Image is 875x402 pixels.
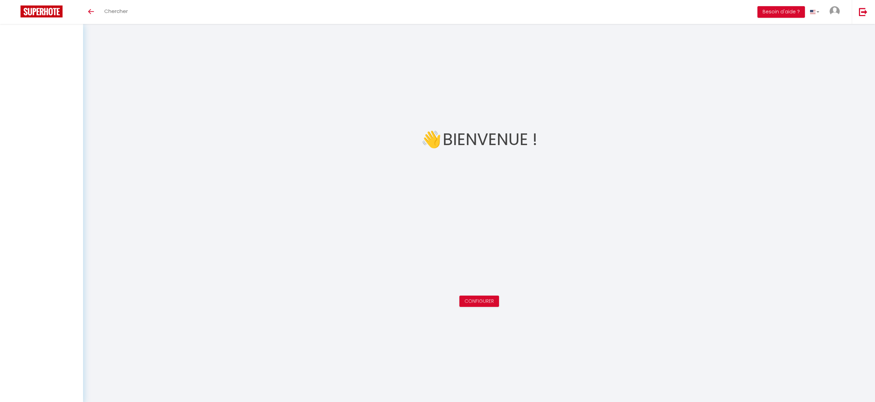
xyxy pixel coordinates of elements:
img: ... [830,6,840,16]
img: logout [859,8,867,16]
h1: Bienvenue ! [443,119,537,160]
span: 👋 [421,127,442,152]
span: Chercher [104,8,128,15]
iframe: welcome-outil.mov [370,160,589,283]
a: Configurer [465,298,494,304]
img: Super Booking [21,5,63,17]
button: Configurer [459,296,499,307]
button: Besoin d'aide ? [757,6,805,18]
